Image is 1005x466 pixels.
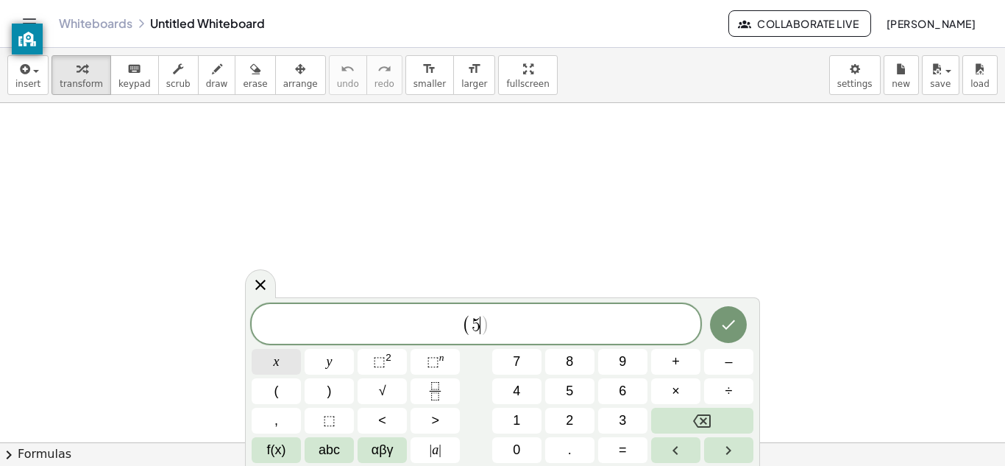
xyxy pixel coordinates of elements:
[467,60,481,78] i: format_size
[274,411,278,431] span: ,
[206,79,228,89] span: draw
[305,408,354,434] button: Placeholder
[327,352,333,372] span: y
[127,60,141,78] i: keyboard
[513,440,520,460] span: 0
[327,381,332,401] span: )
[252,378,301,404] button: (
[337,79,359,89] span: undo
[372,440,394,460] span: αβγ
[373,354,386,369] span: ⬚
[728,10,871,37] button: Collaborate Live
[922,55,959,95] button: save
[598,378,647,404] button: 6
[619,381,626,401] span: 6
[545,437,594,463] button: .
[619,352,626,372] span: 9
[962,55,998,95] button: load
[651,349,700,375] button: Plus
[829,55,881,95] button: settings
[252,349,301,375] button: x
[741,17,859,30] span: Collaborate Live
[118,79,151,89] span: keypad
[358,378,407,404] button: Square root
[506,79,549,89] span: fullscreen
[725,352,732,372] span: –
[431,411,439,431] span: >
[378,411,386,431] span: <
[110,55,159,95] button: keyboardkeypad
[619,440,627,460] span: =
[513,411,520,431] span: 1
[374,79,394,89] span: redo
[704,378,753,404] button: Divide
[651,378,700,404] button: Times
[274,381,279,401] span: (
[566,381,573,401] span: 5
[267,440,286,460] span: f(x)
[358,408,407,434] button: Less than
[235,55,275,95] button: erase
[305,349,354,375] button: y
[598,349,647,375] button: 9
[329,55,367,95] button: undoundo
[545,349,594,375] button: 8
[386,352,391,363] sup: 2
[18,12,41,35] button: Toggle navigation
[358,349,407,375] button: Squared
[513,352,520,372] span: 7
[566,411,573,431] span: 2
[545,378,594,404] button: 5
[970,79,990,89] span: load
[480,314,490,336] span: )
[704,437,753,463] button: Right arrow
[461,79,487,89] span: larger
[158,55,199,95] button: scrub
[358,437,407,463] button: Greek alphabet
[492,437,541,463] button: 0
[651,437,700,463] button: Left arrow
[598,408,647,434] button: 3
[492,349,541,375] button: 7
[377,60,391,78] i: redo
[59,16,132,31] a: Whiteboards
[930,79,951,89] span: save
[305,437,354,463] button: Alphabet
[274,352,280,372] span: x
[545,408,594,434] button: 2
[430,442,433,457] span: |
[411,408,460,434] button: Greater than
[886,17,976,30] span: [PERSON_NAME]
[413,79,446,89] span: smaller
[52,55,111,95] button: transform
[243,79,267,89] span: erase
[15,79,40,89] span: insert
[725,381,733,401] span: ÷
[430,440,441,460] span: a
[710,306,747,343] button: Done
[198,55,236,95] button: draw
[513,381,520,401] span: 4
[379,381,386,401] span: √
[366,55,402,95] button: redoredo
[411,437,460,463] button: Absolute value
[598,437,647,463] button: Equals
[427,354,439,369] span: ⬚
[704,349,753,375] button: Minus
[462,314,472,336] span: (
[837,79,873,89] span: settings
[672,352,680,372] span: +
[492,378,541,404] button: 4
[411,378,460,404] button: Fraction
[453,55,495,95] button: format_sizelarger
[405,55,454,95] button: format_sizesmaller
[12,24,43,54] button: privacy banner
[438,442,441,457] span: |
[341,60,355,78] i: undo
[472,317,480,334] span: 5
[422,60,436,78] i: format_size
[323,411,335,431] span: ⬚
[166,79,191,89] span: scrub
[672,381,680,401] span: ×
